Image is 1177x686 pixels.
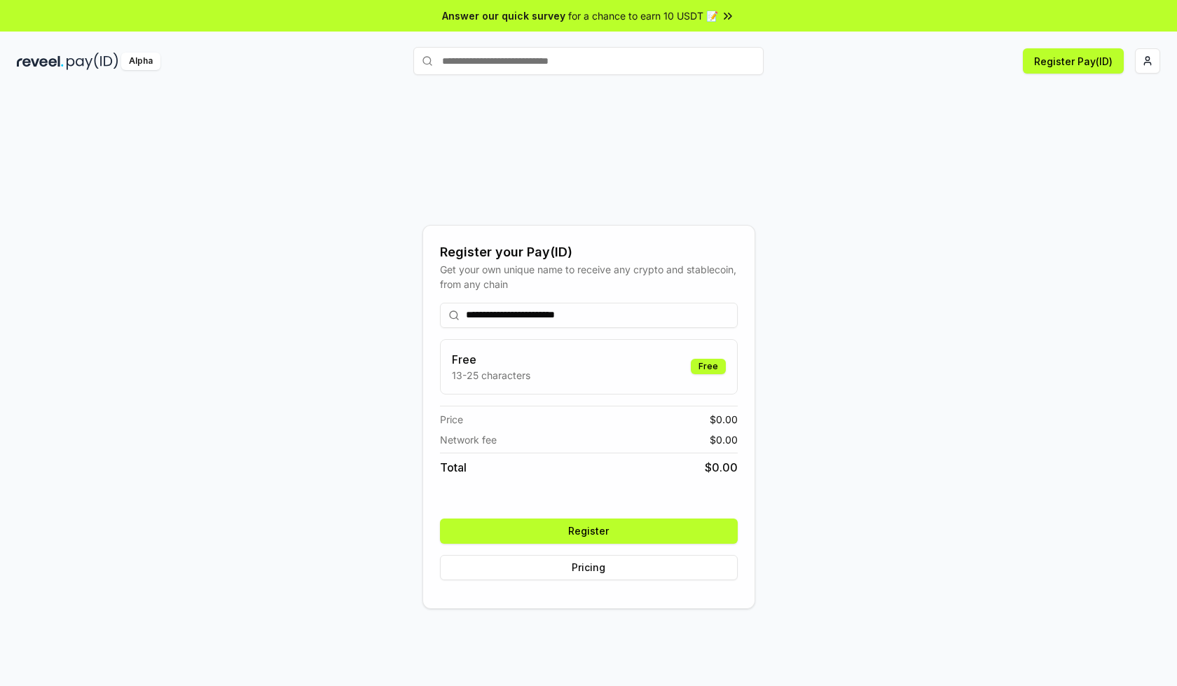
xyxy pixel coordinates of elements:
span: $ 0.00 [710,412,738,427]
div: Get your own unique name to receive any crypto and stablecoin, from any chain [440,262,738,291]
button: Register [440,519,738,544]
div: Free [691,359,726,374]
img: pay_id [67,53,118,70]
p: 13-25 characters [452,368,530,383]
h3: Free [452,351,530,368]
span: Answer our quick survey [442,8,565,23]
span: $ 0.00 [710,432,738,447]
span: for a chance to earn 10 USDT 📝 [568,8,718,23]
span: Price [440,412,463,427]
img: reveel_dark [17,53,64,70]
span: $ 0.00 [705,459,738,476]
span: Total [440,459,467,476]
button: Register Pay(ID) [1023,48,1124,74]
div: Register your Pay(ID) [440,242,738,262]
div: Alpha [121,53,160,70]
span: Network fee [440,432,497,447]
button: Pricing [440,555,738,580]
